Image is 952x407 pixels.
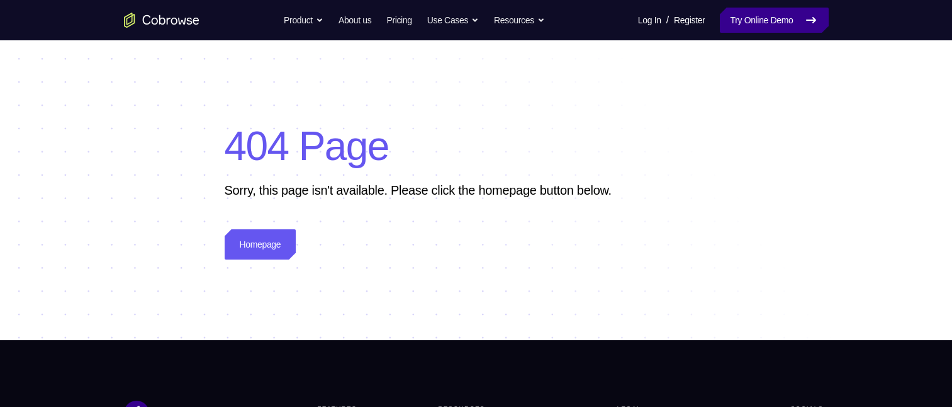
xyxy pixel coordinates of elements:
a: Go to the home page [124,13,199,28]
button: Resources [494,8,545,33]
button: Product [284,8,323,33]
a: Pricing [386,8,412,33]
a: About us [339,8,371,33]
a: Homepage [225,229,296,260]
p: Sorry, this page isn't available. Please click the homepage button below. [225,181,728,199]
a: Log In [638,8,661,33]
h1: 404 Page [225,121,728,171]
span: / [666,13,669,28]
button: Use Cases [427,8,479,33]
a: Register [674,8,705,33]
a: Try Online Demo [720,8,828,33]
